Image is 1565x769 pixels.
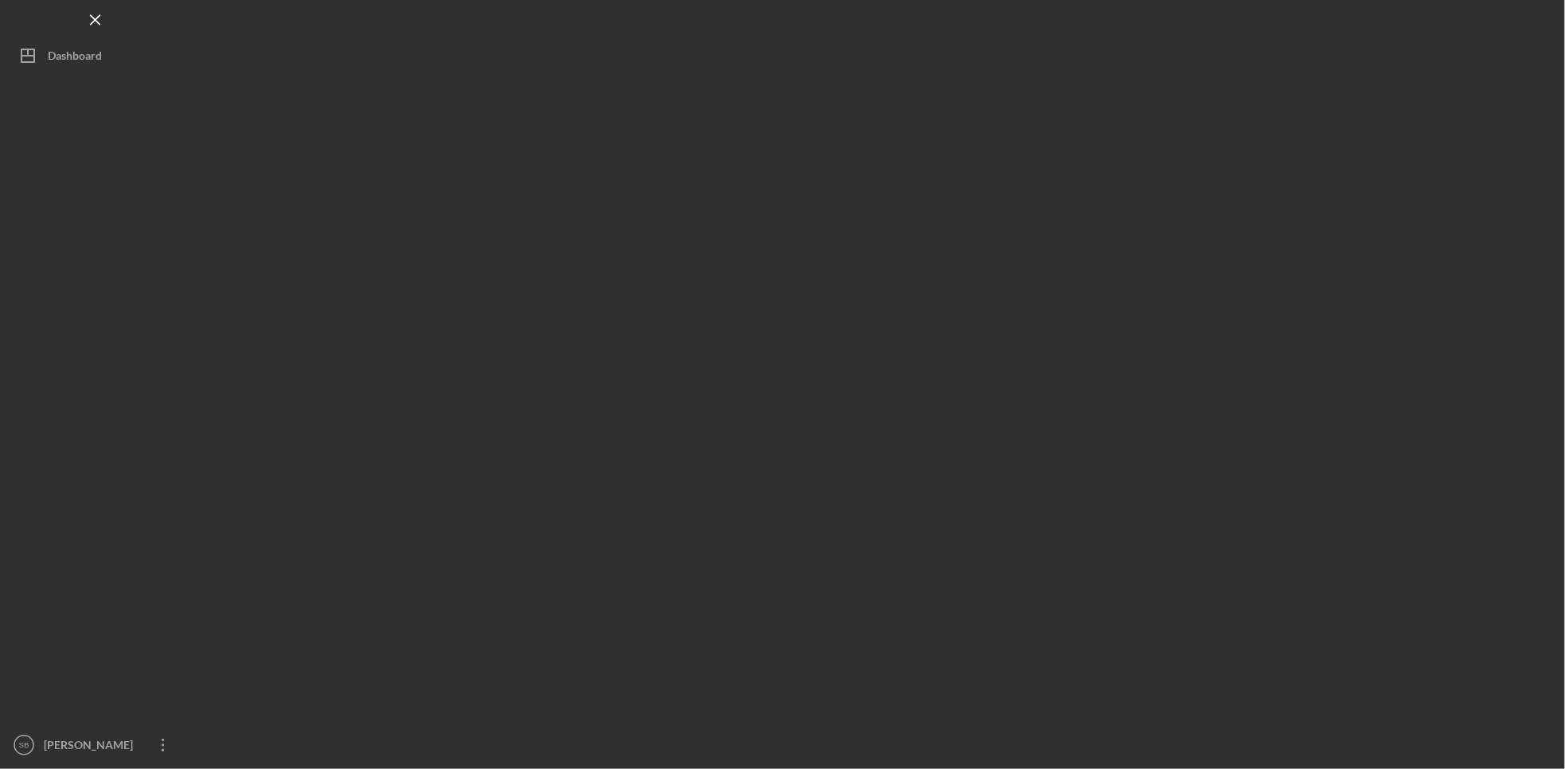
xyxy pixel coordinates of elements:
div: [PERSON_NAME] [40,729,143,765]
button: Dashboard [8,40,183,72]
div: Dashboard [48,40,102,76]
button: SB[PERSON_NAME] [8,729,183,761]
text: SB [19,741,29,750]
